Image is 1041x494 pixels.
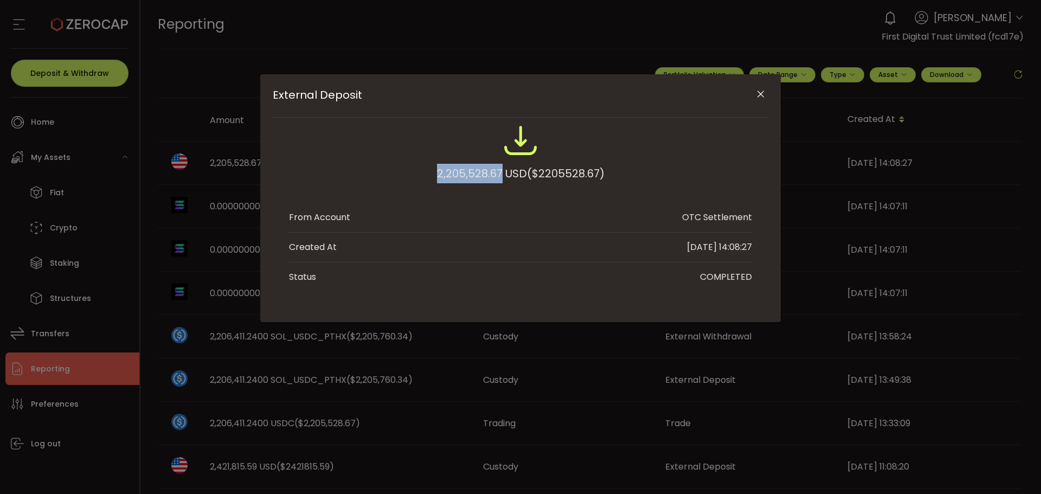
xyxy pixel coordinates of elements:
[987,442,1041,494] iframe: Chat Widget
[700,271,752,284] div: COMPLETED
[527,164,605,183] span: ($2205528.67)
[682,211,752,224] div: OTC Settlement
[260,74,781,322] div: External Deposit
[289,241,337,254] div: Created At
[437,164,605,183] div: 2,205,528.67 USD
[289,271,316,284] div: Status
[687,241,752,254] div: [DATE] 14:08:27
[751,85,770,104] button: Close
[273,88,719,101] span: External Deposit
[289,211,350,224] div: From Account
